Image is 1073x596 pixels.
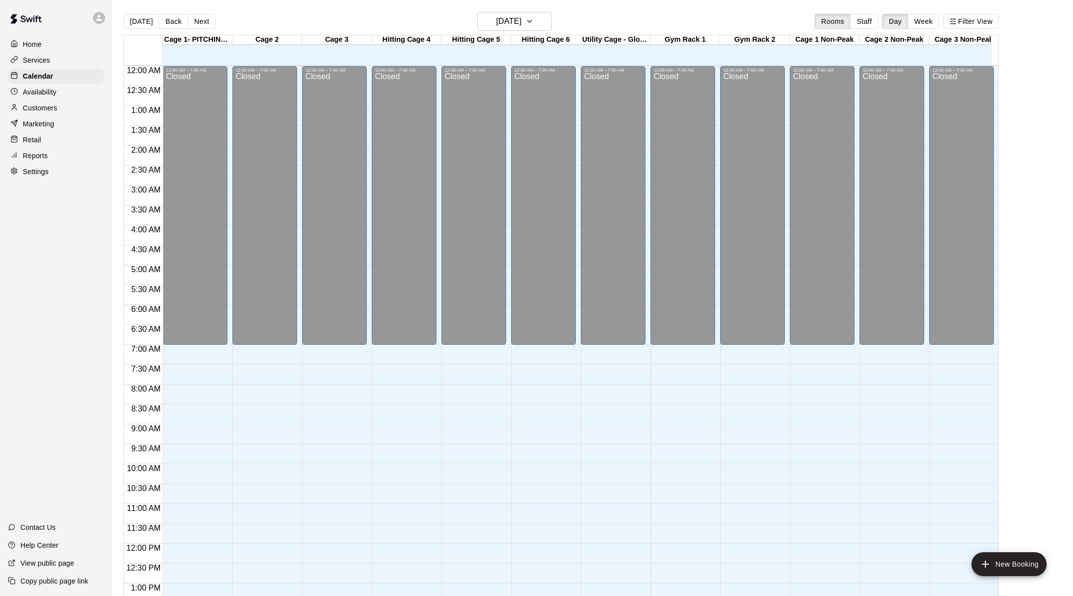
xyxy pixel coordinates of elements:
div: Closed [653,73,712,348]
div: 12:00 AM – 7:00 AM [584,68,643,73]
div: 12:00 AM – 7:00 AM: Closed [650,66,715,345]
div: Closed [444,73,503,348]
button: [DATE] [477,12,552,31]
span: 6:30 AM [129,325,163,333]
span: 9:00 AM [129,424,163,433]
div: Closed [862,73,921,348]
button: Filter View [943,14,999,29]
p: Settings [23,167,49,177]
div: Closed [723,73,782,348]
p: Calendar [23,71,53,81]
p: Availability [23,87,57,97]
div: 12:00 AM – 7:00 AM [653,68,712,73]
div: 12:00 AM – 7:00 AM: Closed [511,66,576,345]
p: Marketing [23,119,54,129]
a: Settings [8,164,104,179]
span: 3:00 AM [129,186,163,194]
p: Contact Us [20,522,56,532]
div: 12:00 AM – 7:00 AM [793,68,852,73]
span: 2:00 AM [129,146,163,154]
div: Hitting Cage 5 [441,35,511,45]
div: 12:00 AM – 7:00 AM: Closed [372,66,436,345]
span: 7:00 AM [129,345,163,353]
a: Marketing [8,116,104,131]
a: Customers [8,100,104,115]
div: 12:00 AM – 7:00 AM: Closed [929,66,994,345]
span: 10:00 AM [124,464,163,473]
div: Utility Cage - Glove Work and Tee Work ONLY [581,35,650,45]
button: Week [908,14,939,29]
button: add [971,552,1047,576]
span: 10:30 AM [124,484,163,493]
div: Closed [793,73,852,348]
div: 12:00 AM – 7:00 AM: Closed [302,66,367,345]
div: 12:00 AM – 7:00 AM: Closed [441,66,506,345]
div: 12:00 AM – 7:00 AM: Closed [720,66,785,345]
div: 12:00 AM – 7:00 AM [375,68,433,73]
p: Retail [23,135,41,145]
span: 12:30 AM [124,86,163,95]
span: 4:30 AM [129,245,163,254]
a: Reports [8,148,104,163]
div: 12:00 AM – 7:00 AM [723,68,782,73]
span: 5:30 AM [129,285,163,294]
a: Retail [8,132,104,147]
div: Closed [166,73,224,348]
div: Closed [375,73,433,348]
div: Hitting Cage 6 [511,35,581,45]
span: 1:30 AM [129,126,163,134]
div: 12:00 AM – 7:00 AM [166,68,224,73]
span: 4:00 AM [129,225,163,234]
p: Customers [23,103,57,113]
button: Staff [850,14,878,29]
div: Gym Rack 1 [650,35,720,45]
div: Cage 1 Non-Peak [790,35,859,45]
p: View public page [20,558,74,568]
span: 12:00 PM [124,544,163,552]
div: Hitting Cage 4 [372,35,441,45]
a: Calendar [8,69,104,84]
div: Gym Rack 2 [720,35,790,45]
p: Reports [23,151,48,161]
div: 12:00 AM – 7:00 AM: Closed [232,66,297,345]
p: Help Center [20,540,58,550]
p: Copy public page link [20,576,88,586]
a: Home [8,37,104,52]
div: Cage 1- PITCHING ONLY [163,35,232,45]
span: 2:30 AM [129,166,163,174]
span: 1:00 PM [128,584,163,592]
p: Home [23,39,42,49]
div: 12:00 AM – 7:00 AM: Closed [581,66,645,345]
div: 12:00 AM – 7:00 AM [514,68,573,73]
h6: [DATE] [496,14,522,28]
p: Services [23,55,50,65]
span: 11:30 AM [124,524,163,532]
div: Cage 3 Non-Peak [929,35,999,45]
div: 12:00 AM – 7:00 AM [235,68,294,73]
span: 6:00 AM [129,305,163,313]
span: 7:30 AM [129,365,163,373]
span: 8:00 AM [129,385,163,393]
div: 12:00 AM – 7:00 AM: Closed [790,66,855,345]
span: 11:00 AM [124,504,163,512]
div: Closed [514,73,573,348]
div: Cage 3 [302,35,372,45]
div: 12:00 AM – 7:00 AM [444,68,503,73]
div: 12:00 AM – 7:00 AM: Closed [163,66,227,345]
div: 12:00 AM – 7:00 AM: Closed [859,66,924,345]
button: [DATE] [123,14,159,29]
button: Back [159,14,188,29]
span: 12:30 PM [124,564,163,572]
span: 12:00 AM [124,66,163,75]
span: 1:00 AM [129,106,163,114]
button: Day [882,14,908,29]
span: 5:00 AM [129,265,163,274]
a: Services [8,53,104,68]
